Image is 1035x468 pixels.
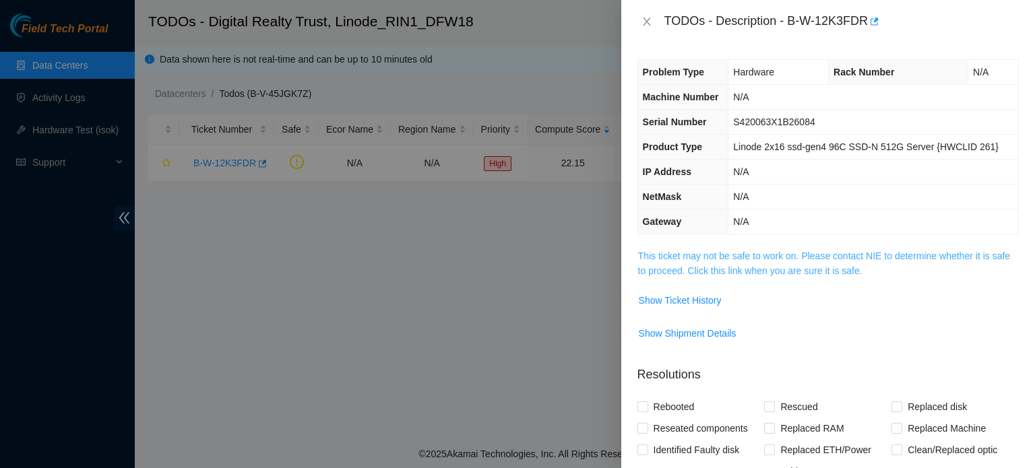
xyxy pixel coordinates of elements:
[639,326,736,341] span: Show Shipment Details
[648,439,745,461] span: Identified Faulty disk
[637,355,1019,384] p: Resolutions
[643,141,702,152] span: Product Type
[733,166,749,177] span: N/A
[733,191,749,202] span: N/A
[648,417,753,439] span: Reseated components
[902,417,991,439] span: Replaced Machine
[648,396,700,417] span: Rebooted
[775,396,823,417] span: Rescued
[641,16,652,27] span: close
[643,92,719,102] span: Machine Number
[973,67,989,77] span: N/A
[638,250,1010,276] a: This ticket may not be safe to work on. Please contact NIE to determine whether it is safe to pro...
[643,216,682,227] span: Gateway
[902,439,1003,461] span: Clean/Replaced optic
[643,67,705,77] span: Problem Type
[733,92,749,102] span: N/A
[733,216,749,227] span: N/A
[643,191,682,202] span: NetMask
[834,67,894,77] span: Rack Number
[643,166,691,177] span: IP Address
[637,15,656,28] button: Close
[638,290,722,311] button: Show Ticket History
[733,67,774,77] span: Hardware
[639,293,722,308] span: Show Ticket History
[902,396,972,417] span: Replaced disk
[664,11,1019,32] div: TODOs - Description - B-W-12K3FDR
[733,141,999,152] span: Linode 2x16 ssd-gen4 96C SSD-N 512G Server {HWCLID 261}
[643,116,707,127] span: Serial Number
[638,323,737,344] button: Show Shipment Details
[775,417,849,439] span: Replaced RAM
[733,116,815,127] span: S420063X1B26084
